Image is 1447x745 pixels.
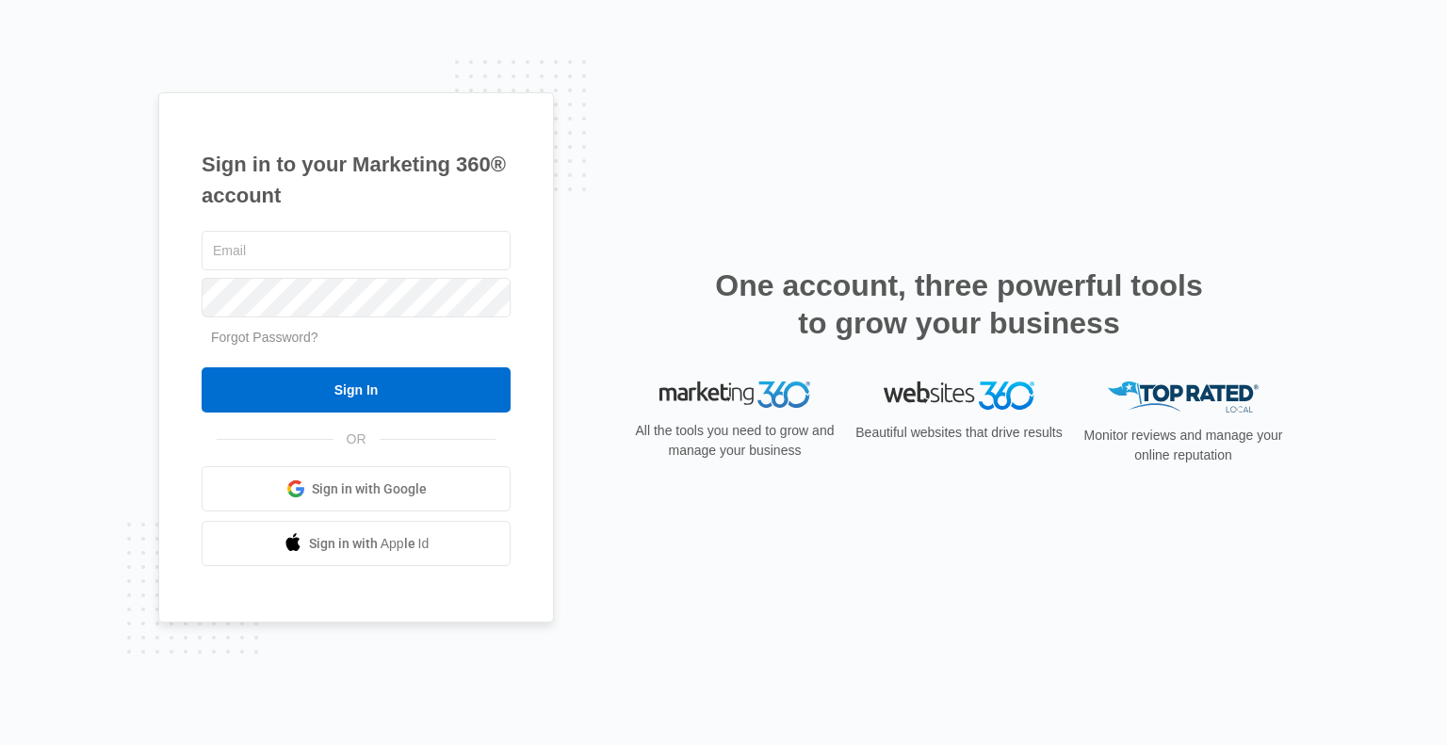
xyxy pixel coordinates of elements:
[659,381,810,408] img: Marketing 360
[202,521,511,566] a: Sign in with Apple Id
[884,381,1034,409] img: Websites 360
[202,367,511,413] input: Sign In
[312,479,427,499] span: Sign in with Google
[709,267,1209,342] h2: One account, three powerful tools to grow your business
[854,423,1065,443] p: Beautiful websites that drive results
[1078,426,1289,465] p: Monitor reviews and manage your online reputation
[309,534,430,554] span: Sign in with Apple Id
[202,466,511,511] a: Sign in with Google
[333,429,380,449] span: OR
[629,421,840,461] p: All the tools you need to grow and manage your business
[202,149,511,211] h1: Sign in to your Marketing 360® account
[202,231,511,270] input: Email
[211,330,318,345] a: Forgot Password?
[1108,381,1259,413] img: Top Rated Local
